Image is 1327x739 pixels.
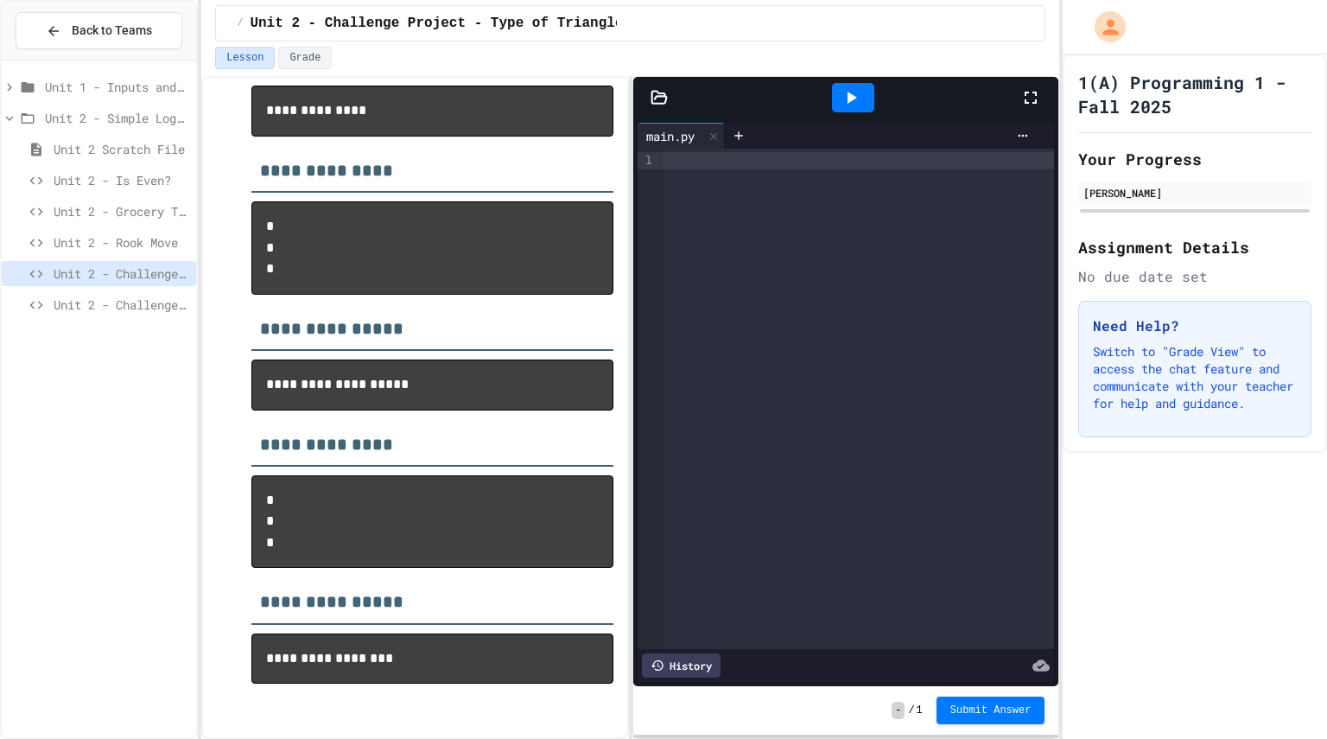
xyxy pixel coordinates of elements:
button: Back to Teams [16,12,182,49]
span: Unit 2 - Grocery Tracker [54,202,189,220]
button: Grade [278,47,332,69]
div: 1 [638,152,655,169]
button: Submit Answer [937,697,1045,724]
div: main.py [638,123,725,149]
div: main.py [638,127,703,145]
p: Switch to "Grade View" to access the chat feature and communicate with your teacher for help and ... [1093,343,1297,412]
span: Unit 2 Scratch File [54,140,189,158]
span: Back to Teams [72,22,152,40]
span: Unit 2 - Is Even? [54,171,189,189]
h1: 1(A) Programming 1 - Fall 2025 [1078,70,1311,118]
span: / [908,704,914,717]
div: [PERSON_NAME] [1083,185,1306,201]
div: No due date set [1078,266,1311,287]
span: Unit 2 - Challenge Project - Colors on Chessboard [54,296,189,314]
span: 1 [917,704,923,717]
button: Lesson [215,47,275,69]
span: Unit 1 - Inputs and Numbers [45,78,189,96]
span: Unit 2 - Rook Move [54,233,189,252]
h3: Need Help? [1093,315,1297,336]
span: Submit Answer [950,704,1032,717]
div: History [642,653,721,678]
span: - [892,702,905,719]
h2: Your Progress [1078,147,1311,171]
span: Unit 2 - Simple Logic [45,109,189,127]
span: Unit 2 - Challenge Project - Type of Triangle [54,264,189,283]
div: My Account [1076,7,1130,47]
span: / [237,16,243,30]
span: Unit 2 - Challenge Project - Type of Triangle [250,13,623,34]
h2: Assignment Details [1078,235,1311,259]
